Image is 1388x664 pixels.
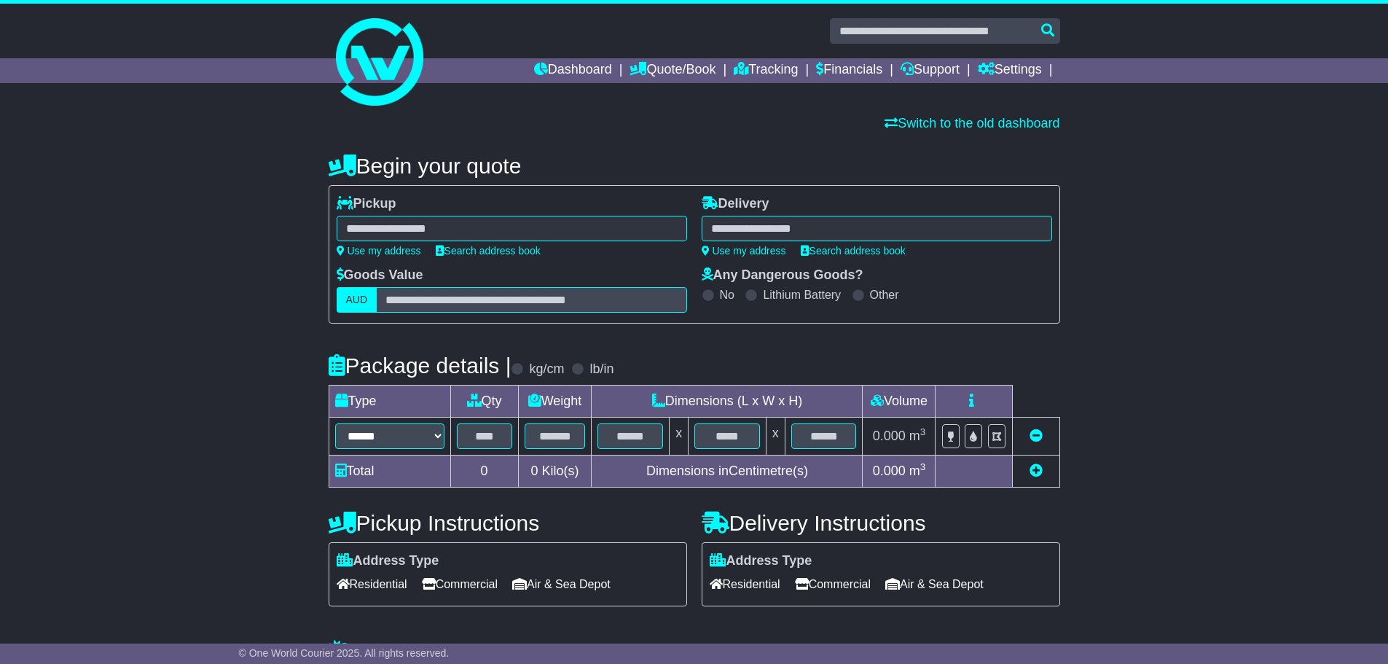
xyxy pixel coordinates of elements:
td: Volume [863,386,936,418]
span: 0.000 [873,464,906,478]
a: Tracking [734,58,798,83]
span: © One World Courier 2025. All rights reserved. [239,647,450,659]
label: Lithium Battery [763,288,841,302]
label: Any Dangerous Goods? [702,267,863,284]
td: x [766,418,785,456]
a: Financials [816,58,882,83]
h4: Begin your quote [329,154,1060,178]
a: Quote/Book [630,58,715,83]
a: Support [901,58,960,83]
h4: Delivery Instructions [702,511,1060,535]
td: Kilo(s) [518,456,592,488]
td: 0 [450,456,518,488]
a: Add new item [1030,464,1043,478]
td: Type [329,386,450,418]
td: Weight [518,386,592,418]
a: Dashboard [534,58,612,83]
span: Residential [337,573,407,595]
a: Use my address [337,245,421,257]
td: Qty [450,386,518,418]
label: Pickup [337,196,396,212]
td: Total [329,456,450,488]
label: lb/in [589,362,613,378]
td: x [670,418,689,456]
sup: 3 [920,461,926,472]
a: Remove this item [1030,429,1043,443]
a: Settings [978,58,1042,83]
a: Use my address [702,245,786,257]
h4: Pickup Instructions [329,511,687,535]
span: Air & Sea Depot [885,573,984,595]
label: Delivery [702,196,769,212]
span: 0.000 [873,429,906,443]
sup: 3 [920,426,926,437]
label: Address Type [337,553,439,569]
label: kg/cm [529,362,564,378]
label: Goods Value [337,267,423,284]
h4: Warranty & Insurance [329,639,1060,663]
span: Air & Sea Depot [512,573,611,595]
label: Other [870,288,899,302]
label: No [720,288,734,302]
span: 0 [530,464,538,478]
td: Dimensions (L x W x H) [592,386,863,418]
label: Address Type [710,553,812,569]
span: Commercial [795,573,871,595]
a: Switch to the old dashboard [885,116,1059,130]
h4: Package details | [329,354,511,378]
a: Search address book [436,245,541,257]
td: Dimensions in Centimetre(s) [592,456,863,488]
span: m [909,464,926,478]
span: m [909,429,926,443]
span: Commercial [422,573,498,595]
label: AUD [337,287,377,313]
span: Residential [710,573,780,595]
a: Search address book [801,245,906,257]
